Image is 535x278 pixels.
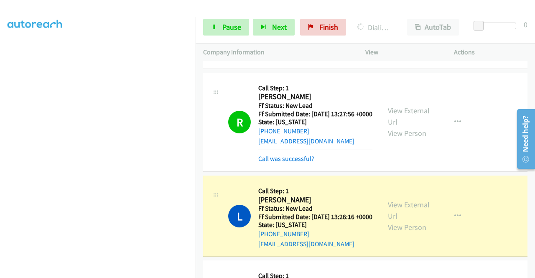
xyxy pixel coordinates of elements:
a: View Person [388,222,426,232]
p: Actions [454,47,527,57]
a: Pause [203,19,249,36]
a: View Person [388,128,426,138]
a: [PHONE_NUMBER] [258,127,309,135]
p: Company Information [203,47,350,57]
h5: Call Step: 1 [258,187,372,195]
a: Finish [300,19,346,36]
h5: State: [US_STATE] [258,221,372,229]
span: Finish [319,22,338,32]
h1: L [228,205,251,227]
a: View External Url [388,106,430,127]
h5: Call Step: 1 [258,84,372,92]
button: Next [253,19,295,36]
h5: Ff Submitted Date: [DATE] 13:26:16 +0000 [258,213,372,221]
h5: Ff Submitted Date: [DATE] 13:27:56 +0000 [258,110,372,118]
h2: [PERSON_NAME] [258,195,370,205]
a: [PHONE_NUMBER] [258,230,309,238]
span: Next [272,22,287,32]
div: Delay between calls (in seconds) [478,23,516,29]
h5: State: [US_STATE] [258,118,372,126]
button: AutoTab [407,19,459,36]
iframe: Resource Center [511,106,535,172]
p: View [365,47,439,57]
a: [EMAIL_ADDRESS][DOMAIN_NAME] [258,240,354,248]
a: View External Url [388,200,430,221]
h1: R [228,111,251,133]
h2: [PERSON_NAME] [258,92,370,102]
span: Pause [222,22,241,32]
a: Call was successful? [258,155,314,163]
a: [EMAIL_ADDRESS][DOMAIN_NAME] [258,137,354,145]
h5: Ff Status: New Lead [258,204,372,213]
p: Dialing [PERSON_NAME] [357,22,392,33]
div: 0 [524,19,527,30]
h5: Ff Status: New Lead [258,102,372,110]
